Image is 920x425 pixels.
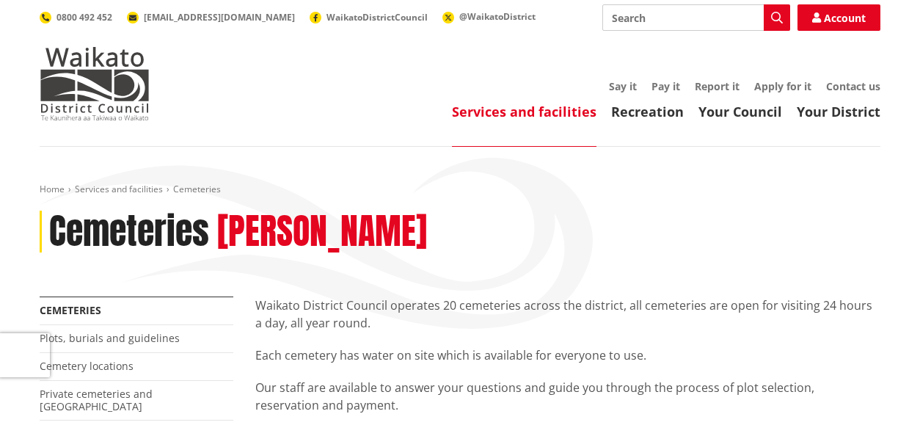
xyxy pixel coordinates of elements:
a: Cemetery locations [40,359,134,373]
p: Each cemetery has water on site which is available for everyone to use. [255,346,880,364]
h2: [PERSON_NAME] [217,211,427,253]
a: Your Council [698,103,782,120]
span: @WaikatoDistrict [459,10,536,23]
a: Services and facilities [75,183,163,195]
span: WaikatoDistrictCouncil [326,11,428,23]
a: Account [797,4,880,31]
a: Your District [797,103,880,120]
img: Waikato District Council - Te Kaunihera aa Takiwaa o Waikato [40,47,150,120]
p: Waikato District Council operates 20 cemeteries across the district, all cemeteries are open for ... [255,297,880,332]
a: Home [40,183,65,195]
span: 0800 492 452 [56,11,112,23]
h1: Cemeteries [49,211,209,253]
a: Plots, burials and guidelines [40,331,180,345]
a: @WaikatoDistrict [442,10,536,23]
a: Cemeteries [40,303,101,317]
nav: breadcrumb [40,184,880,196]
a: [EMAIL_ADDRESS][DOMAIN_NAME] [127,11,295,23]
a: Private cemeteries and [GEOGRAPHIC_DATA] [40,387,153,413]
a: Apply for it [754,79,811,93]
input: Search input [602,4,790,31]
a: Pay it [651,79,680,93]
a: Report it [695,79,740,93]
a: 0800 492 452 [40,11,112,23]
a: Recreation [611,103,684,120]
p: Our staff are available to answer your questions and guide you through the process of plot select... [255,379,880,414]
a: WaikatoDistrictCouncil [310,11,428,23]
a: Services and facilities [452,103,596,120]
span: [EMAIL_ADDRESS][DOMAIN_NAME] [144,11,295,23]
a: Say it [609,79,637,93]
a: Contact us [826,79,880,93]
span: Cemeteries [173,183,221,195]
